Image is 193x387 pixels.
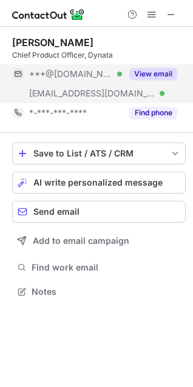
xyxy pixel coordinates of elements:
div: Chief Product Officer, Dynata [12,50,186,61]
button: Add to email campaign [12,230,186,252]
button: AI write personalized message [12,172,186,193]
div: [PERSON_NAME] [12,36,93,49]
div: Save to List / ATS / CRM [33,149,164,158]
button: Reveal Button [129,107,177,119]
button: save-profile-one-click [12,143,186,164]
button: Send email [12,201,186,223]
button: Find work email [12,259,186,276]
span: Notes [32,286,181,297]
span: Find work email [32,262,181,273]
span: [EMAIL_ADDRESS][DOMAIN_NAME] [29,88,155,99]
img: ContactOut v5.3.10 [12,7,85,22]
span: AI write personalized message [33,178,163,187]
button: Notes [12,283,186,300]
span: Send email [33,207,80,217]
span: Add to email campaign [33,236,129,246]
span: ***@[DOMAIN_NAME] [29,69,113,79]
button: Reveal Button [129,68,177,80]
